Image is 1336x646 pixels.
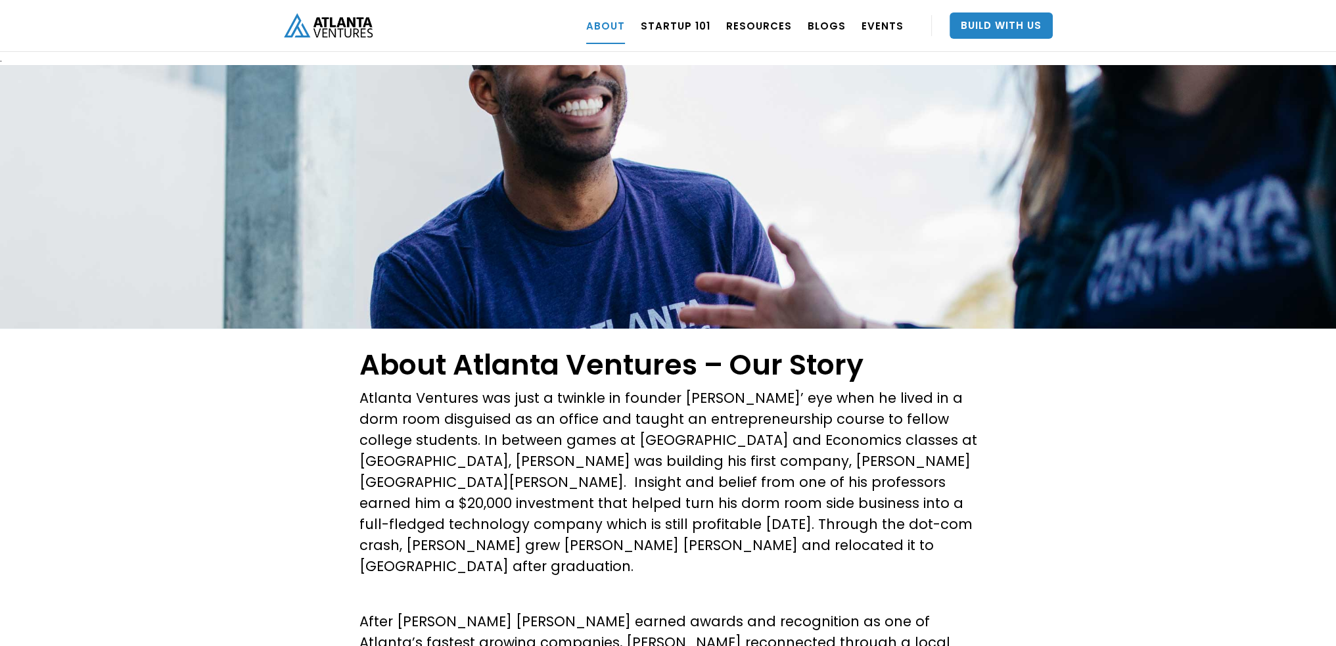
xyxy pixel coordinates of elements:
[862,7,904,44] a: EVENTS
[726,7,792,44] a: RESOURCES
[359,388,977,577] p: Atlanta Ventures was just a twinkle in founder [PERSON_NAME]’ eye when he lived in a dorm room di...
[359,348,977,381] h1: About Atlanta Ventures – Our Story
[586,7,625,44] a: ABOUT
[641,7,710,44] a: Startup 101
[950,12,1053,39] a: Build With Us
[808,7,846,44] a: BLOGS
